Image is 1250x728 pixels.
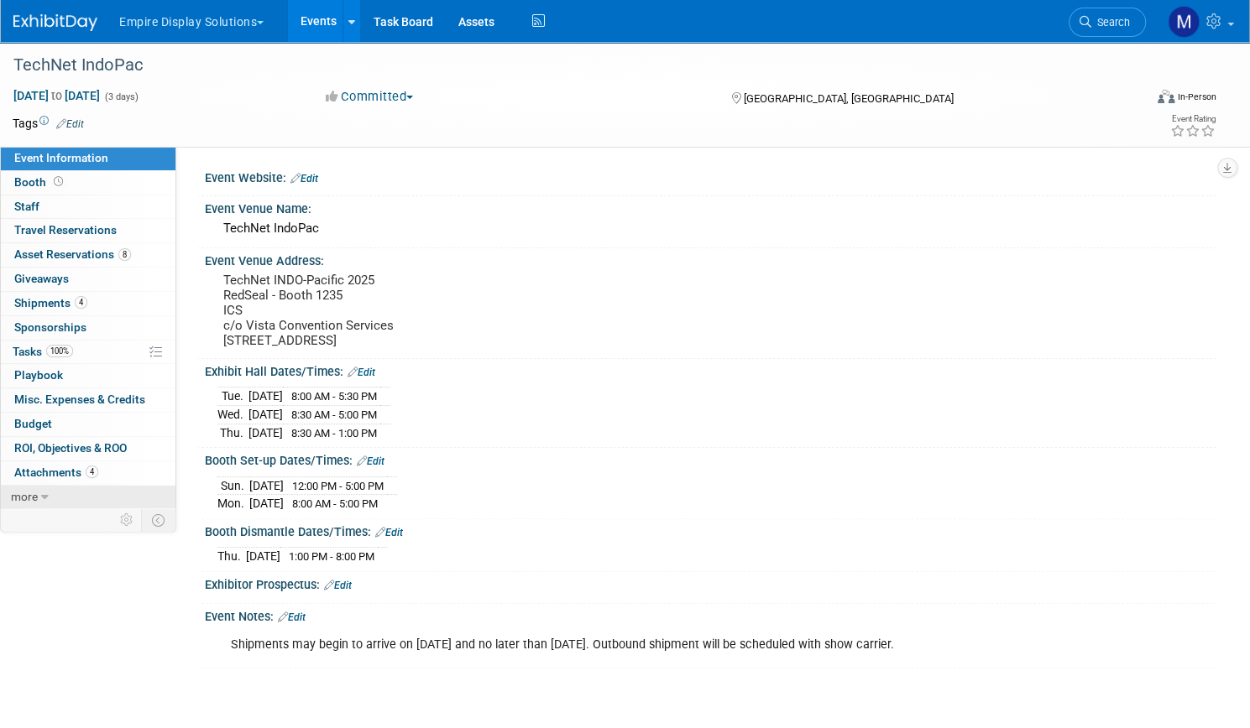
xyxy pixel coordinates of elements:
[291,408,377,421] span: 8:30 AM - 5:00 PM
[1091,16,1130,29] span: Search
[14,200,39,213] span: Staff
[1,195,175,219] a: Staff
[1170,115,1216,123] div: Event Rating
[49,89,65,102] span: to
[1,486,175,509] a: more
[1,147,175,170] a: Event Information
[13,88,101,103] span: [DATE] [DATE]
[1037,87,1216,112] div: Event Format
[1,388,175,412] a: Misc. Expenses & Credits
[246,548,280,565] td: [DATE]
[13,14,97,31] img: ExhibitDay
[14,223,117,237] span: Travel Reservations
[46,345,73,357] span: 100%
[248,424,283,441] td: [DATE]
[205,519,1216,541] div: Booth Dismantle Dates/Times:
[1,437,175,460] a: ROI, Objectives & ROO
[14,272,69,285] span: Giveaways
[1,292,175,315] a: Shipments4
[205,165,1216,187] div: Event Website:
[14,247,131,261] span: Asset Reservations
[249,495,284,512] td: [DATE]
[375,527,403,538] a: Edit
[14,417,52,430] span: Budget
[118,248,131,261] span: 8
[217,424,248,441] td: Thu.
[290,173,318,185] a: Edit
[217,476,249,495] td: Sun.
[205,248,1216,269] div: Event Venue Address:
[50,175,66,188] span: Booth not reserved yet
[14,175,66,189] span: Booth
[14,441,127,455] span: ROI, Objectives & ROO
[205,359,1216,381] div: Exhibit Hall Dates/Times:
[205,604,1216,626] div: Event Notes:
[205,572,1216,594] div: Exhibitor Prospectus:
[56,118,84,130] a: Edit
[324,580,352,591] a: Edit
[357,455,384,467] a: Edit
[291,427,377,439] span: 8:30 AM - 1:00 PM
[8,50,1114,81] div: TechNet IndoPac
[14,320,86,334] span: Sponsorships
[13,345,73,358] span: Tasks
[86,465,98,478] span: 4
[14,393,145,406] span: Misc. Expenses & Credits
[278,611,306,623] a: Edit
[217,548,246,565] td: Thu.
[1,243,175,267] a: Asset Reservations8
[1,316,175,340] a: Sponsorships
[289,550,374,563] span: 1:00 PM - 8:00 PM
[217,387,248,406] td: Tue.
[1,268,175,291] a: Giveaways
[13,115,84,132] td: Tags
[112,509,142,531] td: Personalize Event Tab Strip
[142,509,176,531] td: Toggle Event Tabs
[1177,91,1216,103] div: In-Person
[320,88,420,106] button: Committed
[1,364,175,387] a: Playbook
[1069,8,1146,37] a: Search
[744,92,954,105] span: [GEOGRAPHIC_DATA], [GEOGRAPHIC_DATA]
[248,387,283,406] td: [DATE]
[223,273,608,348] pre: TechNet INDO-Pacific 2025 RedSeal - Booth 1235 ICS c/o Vista Convention Services [STREET_ADDRESS]
[1168,6,1200,38] img: Matt h
[249,476,284,495] td: [DATE]
[1,413,175,436] a: Budget
[75,296,87,309] span: 4
[1,341,175,364] a: Tasks100%
[248,406,283,424] td: [DATE]
[217,495,249,512] td: Mon.
[11,490,38,503] span: more
[1,171,175,195] a: Booth
[1,219,175,242] a: Travel Reservations
[14,465,98,479] span: Attachments
[14,368,63,382] span: Playbook
[348,367,375,378] a: Edit
[217,216,1204,242] div: TechNet IndoPac
[103,91,139,102] span: (3 days)
[14,296,87,309] span: Shipments
[1158,90,1174,103] img: Format-Inperson.png
[217,406,248,424] td: Wed.
[205,448,1216,470] div: Booth Set-up Dates/Times:
[1,461,175,485] a: Attachments4
[292,480,384,492] span: 12:00 PM - 5:00 PM
[292,497,378,510] span: 8:00 AM - 5:00 PM
[291,390,377,403] span: 8:00 AM - 5:30 PM
[219,628,1022,662] div: Shipments may begin to arrive on [DATE] and no later than [DATE]. Outbound shipment will be sched...
[205,196,1216,217] div: Event Venue Name:
[14,151,108,164] span: Event Information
